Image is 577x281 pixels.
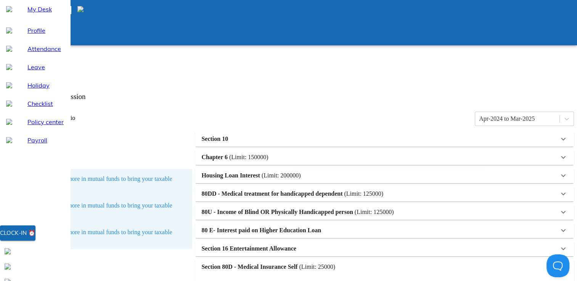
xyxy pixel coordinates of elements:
img: leaves-outline-16px.42e9562d.svg [6,64,12,70]
iframe: Toggle Customer Support [546,254,569,277]
strong: Housing Loan Interest [201,172,260,179]
div: 80 E- Interest paid on Higher Education Loan [195,223,574,238]
strong: 80DD - Medical treatment for handicapped dependent [201,190,342,197]
div: Section 16 Entertainment Allowance [195,241,574,256]
strong: Section 80D - Medical Insurance Self [201,263,297,270]
div: IT declaration & submission [3,93,289,101]
div: Section 80D - Medical Insurance Self (Limit: 25000) [195,259,574,275]
div: (Limit: 125000) [201,209,394,216]
img: notification-16px.3daa485c.svg [77,6,84,12]
strong: Section 10 [201,136,228,142]
div: Apr-2024 to Mar-2025 [479,115,535,122]
strong: Chapter 6 [201,154,228,160]
div: Section 10 [195,131,574,147]
div: (Limit: 125000) [201,190,383,197]
strong: 80 E- Interest paid on Higher Education Loan [201,227,321,233]
div: 80U - Income of Blind OR Physically Handicapped person (Limit: 125000) [195,204,574,220]
strong: 80U - Income of Blind OR Physically Handicapped person [201,209,353,215]
div: (Limit: 200000) [201,172,301,179]
div: (Limit: 150000) [201,154,268,161]
div: (Limit: 25000) [201,263,335,270]
div: Chapter 6 (Limit: 150000) [195,150,574,165]
div: Housing Loan Interest (Limit: 200000) [195,168,574,183]
div: 80DD - Medical treatment for handicapped dependent (Limit: 125000) [195,186,574,201]
strong: Section 16 Entertainment Allowance [201,245,296,252]
span: Leave [27,62,64,72]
